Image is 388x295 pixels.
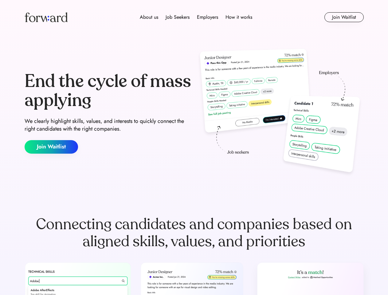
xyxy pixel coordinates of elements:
button: Join Waitlist [324,12,364,22]
div: Employers [197,14,218,21]
div: Job Seekers [166,14,190,21]
div: Connecting candidates and companies based on aligned skills, values, and priorities [25,216,364,250]
img: hero-image.png [197,47,364,179]
div: How it works [225,14,252,21]
img: Forward logo [25,12,68,22]
div: End the cycle of mass applying [25,72,192,110]
button: Join Waitlist [25,140,78,154]
div: We clearly highlight skills, values, and interests to quickly connect the right candidates with t... [25,117,192,133]
div: About us [140,14,158,21]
